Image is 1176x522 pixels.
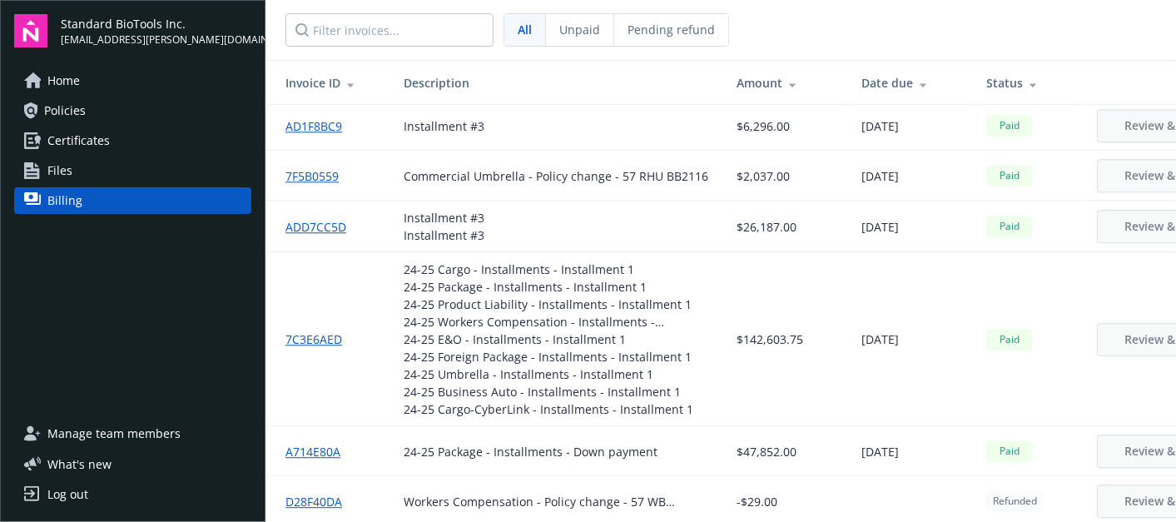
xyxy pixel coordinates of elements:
div: 24-25 Product Liability - Installments - Installment 1 [404,296,710,313]
span: Billing [47,187,82,214]
a: ADD7CC5D [285,218,360,236]
a: Certificates [14,127,251,154]
button: Standard BioTools Inc.[EMAIL_ADDRESS][PERSON_NAME][DOMAIN_NAME] [61,14,251,47]
div: Commercial Umbrella - Policy change - 57 RHU BB2116 [404,167,708,185]
a: 7F5B0559 [285,167,352,185]
div: Invoice ID [285,74,377,92]
a: Manage team members [14,420,251,447]
div: 24-25 Foreign Package - Installments - Installment 1 [404,348,710,365]
span: Paid [993,444,1026,459]
a: AD1F8BC9 [285,117,355,135]
div: 24-25 Business Auto - Installments - Installment 1 [404,383,710,400]
span: [DATE] [861,167,899,185]
a: 7C3E6AED [285,331,355,348]
span: [DATE] [861,331,899,348]
span: What ' s new [47,455,112,473]
div: Installment #3 [404,117,484,135]
span: $47,852.00 [737,443,796,460]
span: $26,187.00 [737,218,796,236]
div: Installment #3 [404,226,484,244]
button: What's new [14,455,138,473]
span: Policies [44,97,86,124]
div: 24-25 Cargo-CyberLink - Installments - Installment 1 [404,400,710,418]
div: Description [404,74,710,92]
div: Installment #3 [404,209,484,226]
div: 24-25 Umbrella - Installments - Installment 1 [404,365,710,383]
span: $6,296.00 [737,117,790,135]
a: D28F40DA [285,493,355,510]
div: Log out [47,481,88,508]
span: Manage team members [47,420,181,447]
span: [DATE] [861,117,899,135]
div: Workers Compensation - Policy change - 57 WB AK5UN7 [404,493,710,510]
div: Status [986,74,1070,92]
span: Standard BioTools Inc. [61,15,251,32]
div: Date due [861,74,960,92]
div: Amount [737,74,835,92]
span: [DATE] [861,443,899,460]
input: Filter invoices... [285,13,494,47]
a: Policies [14,97,251,124]
span: Paid [993,332,1026,347]
span: $2,037.00 [737,167,790,185]
span: Paid [993,168,1026,183]
span: [EMAIL_ADDRESS][PERSON_NAME][DOMAIN_NAME] [61,32,251,47]
a: Files [14,157,251,184]
span: Certificates [47,127,110,154]
div: 24-25 Cargo - Installments - Installment 1 [404,261,710,278]
span: Pending refund [628,21,715,38]
span: Home [47,67,80,94]
div: 24-25 Workers Compensation - Installments - Installment 1 [404,313,710,331]
a: A714E80A [285,443,354,460]
span: -$29.00 [737,493,777,510]
div: 24-25 Package - Installments - Down payment [404,443,657,460]
span: Files [47,157,72,184]
a: Billing [14,187,251,214]
span: Unpaid [559,21,600,38]
span: $142,603.75 [737,331,803,348]
a: Home [14,67,251,94]
span: Refunded [993,494,1037,509]
span: [DATE] [861,218,899,236]
span: Paid [993,219,1026,234]
img: navigator-logo.svg [14,14,47,47]
div: 24-25 Package - Installments - Installment 1 [404,278,710,296]
span: All [518,21,532,38]
span: Paid [993,118,1026,133]
div: 24-25 E&O - Installments - Installment 1 [404,331,710,348]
